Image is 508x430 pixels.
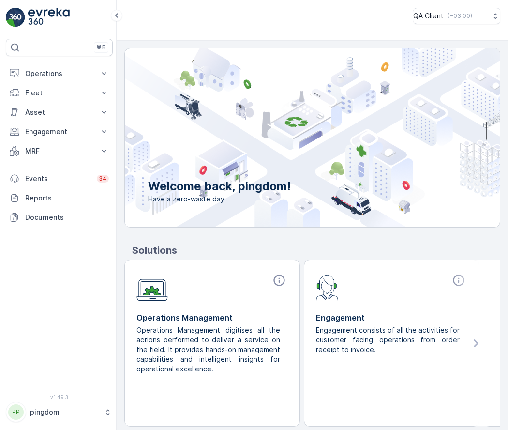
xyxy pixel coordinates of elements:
[413,8,500,24] button: QA Client(+03:00)
[316,325,460,354] p: Engagement consists of all the activities for customer facing operations from order receipt to in...
[25,107,93,117] p: Asset
[136,312,288,323] p: Operations Management
[81,48,500,227] img: city illustration
[8,404,24,420] div: PP
[6,83,113,103] button: Fleet
[6,169,113,188] a: Events34
[148,194,291,204] span: Have a zero-waste day
[25,174,91,184] p: Events
[30,407,99,417] p: pingdom
[6,8,25,27] img: logo
[99,175,107,183] p: 34
[6,402,113,422] button: PPpingdom
[25,127,93,137] p: Engagement
[6,103,113,122] button: Asset
[6,188,113,208] a: Reports
[148,179,291,194] p: Welcome back, pingdom!
[413,11,444,21] p: QA Client
[96,44,106,51] p: ⌘B
[6,141,113,161] button: MRF
[6,394,113,400] span: v 1.49.3
[25,146,93,156] p: MRF
[25,88,93,98] p: Fleet
[136,325,280,374] p: Operations Management digitises all the actions performed to deliver a service on the field. It p...
[132,243,500,258] p: Solutions
[6,64,113,83] button: Operations
[28,8,70,27] img: logo_light-DOdMpM7g.png
[316,274,339,301] img: module-icon
[448,12,472,20] p: ( +03:00 )
[25,213,109,222] p: Documents
[25,193,109,203] p: Reports
[25,69,93,78] p: Operations
[136,274,168,301] img: module-icon
[316,312,467,323] p: Engagement
[6,122,113,141] button: Engagement
[6,208,113,227] a: Documents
